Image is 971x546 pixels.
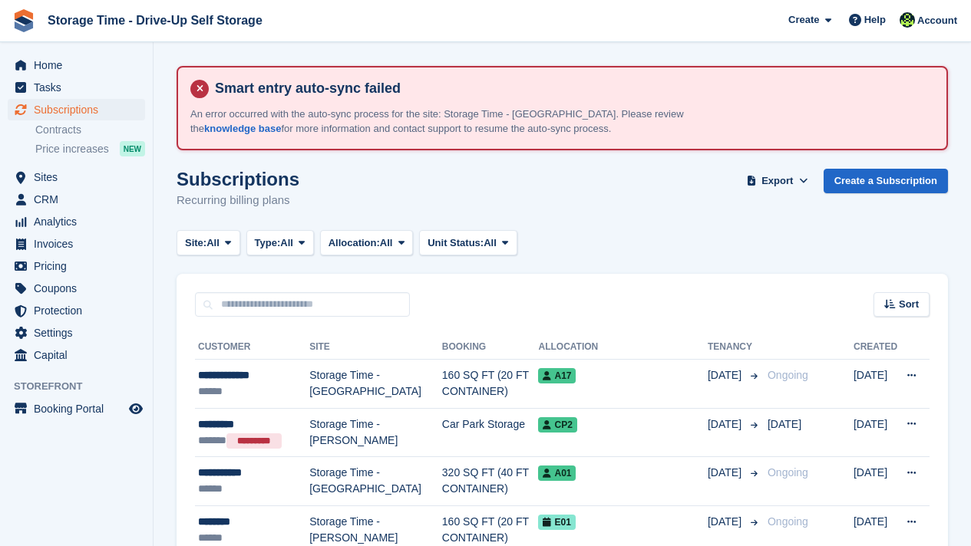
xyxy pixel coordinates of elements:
[127,400,145,418] a: Preview store
[708,465,745,481] span: [DATE]
[34,233,126,255] span: Invoices
[768,418,801,430] span: [DATE]
[900,12,915,28] img: Laaibah Sarwar
[8,278,145,299] a: menu
[708,416,745,433] span: [DATE]
[34,77,126,98] span: Tasks
[864,12,886,28] span: Help
[854,360,897,409] td: [DATE]
[538,335,708,360] th: Allocation
[309,457,442,506] td: Storage Time - [GEOGRAPHIC_DATA]
[309,360,442,409] td: Storage Time - [GEOGRAPHIC_DATA]
[41,8,269,33] a: Storage Time - Drive-Up Self Storage
[177,169,299,189] h1: Subscriptions
[8,77,145,98] a: menu
[177,230,240,255] button: Site: All
[246,230,314,255] button: Type: All
[34,398,126,419] span: Booking Portal
[708,514,745,530] span: [DATE]
[8,398,145,419] a: menu
[8,322,145,344] a: menu
[34,54,126,76] span: Home
[708,367,745,383] span: [DATE]
[768,466,808,479] span: Ongoing
[428,235,484,251] span: Unit Status:
[14,379,153,394] span: Storefront
[35,140,145,157] a: Price increases NEW
[12,9,35,32] img: stora-icon-8386f47178a22dfd0bd8f6a31ec36ba5ce8667c1dd55bd0f319d3a0aa187defe.svg
[34,166,126,188] span: Sites
[854,335,897,360] th: Created
[419,230,517,255] button: Unit Status: All
[204,123,281,134] a: knowledge base
[35,142,109,156] span: Price increases
[788,12,819,28] span: Create
[34,211,126,232] span: Analytics
[538,417,576,433] span: CP2
[768,515,808,528] span: Ongoing
[280,235,293,251] span: All
[8,233,145,255] a: menu
[854,408,897,457] td: [DATE]
[768,369,808,381] span: Ongoing
[206,235,220,251] span: All
[255,235,281,251] span: Type:
[538,465,576,481] span: A01
[8,255,145,277] a: menu
[708,335,761,360] th: Tenancy
[8,54,145,76] a: menu
[329,235,380,251] span: Allocation:
[190,107,728,136] p: An error occurred with the auto-sync process for the site: Storage Time - [GEOGRAPHIC_DATA]. Plea...
[209,80,934,97] h4: Smart entry auto-sync failed
[380,235,393,251] span: All
[442,360,539,409] td: 160 SQ FT (20 FT CONTAINER)
[8,211,145,232] a: menu
[744,169,811,194] button: Export
[120,141,145,156] div: NEW
[854,457,897,506] td: [DATE]
[309,408,442,457] td: Storage Time - [PERSON_NAME]
[538,368,576,383] span: A17
[34,255,126,277] span: Pricing
[34,99,126,120] span: Subscriptions
[177,192,299,209] p: Recurring billing plans
[442,335,539,360] th: Booking
[484,235,497,251] span: All
[195,335,309,360] th: Customer
[185,235,206,251] span: Site:
[761,173,793,189] span: Export
[34,344,126,366] span: Capital
[34,322,126,344] span: Settings
[917,13,957,28] span: Account
[34,278,126,299] span: Coupons
[8,300,145,321] a: menu
[8,189,145,210] a: menu
[824,169,948,194] a: Create a Subscription
[34,189,126,210] span: CRM
[442,457,539,506] td: 320 SQ FT (40 FT CONTAINER)
[899,297,919,312] span: Sort
[34,300,126,321] span: Protection
[35,123,145,137] a: Contracts
[320,230,414,255] button: Allocation: All
[309,335,442,360] th: Site
[8,344,145,366] a: menu
[8,99,145,120] a: menu
[8,166,145,188] a: menu
[442,408,539,457] td: Car Park Storage
[538,515,575,530] span: E01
